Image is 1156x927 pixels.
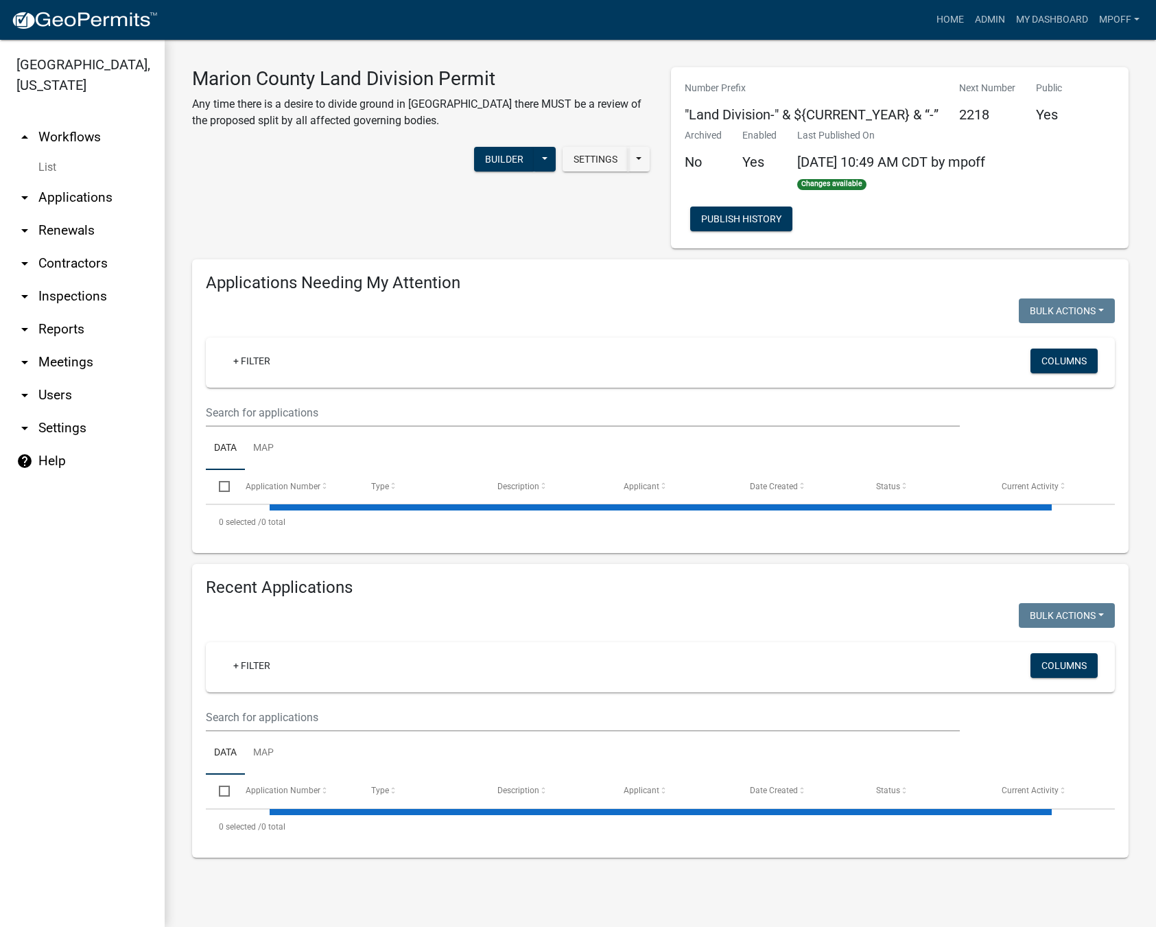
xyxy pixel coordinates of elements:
h4: Applications Needing My Attention [206,273,1115,293]
i: arrow_drop_down [16,189,33,206]
datatable-header-cell: Application Number [232,775,358,808]
datatable-header-cell: Select [206,470,232,503]
i: arrow_drop_down [16,420,33,436]
div: 0 total [206,810,1115,844]
p: Any time there is a desire to divide ground in [GEOGRAPHIC_DATA] there MUST be a review of the pr... [192,96,650,129]
datatable-header-cell: Application Number [232,470,358,503]
p: Next Number [959,81,1015,95]
span: 0 selected / [219,517,261,527]
span: Type [371,482,389,491]
i: arrow_drop_down [16,222,33,239]
h5: Yes [1036,106,1062,123]
datatable-header-cell: Description [484,470,611,503]
span: Application Number [246,786,320,795]
h5: 2218 [959,106,1015,123]
p: Last Published On [797,128,985,143]
a: Home [931,7,969,33]
a: + Filter [222,349,281,373]
a: Map [245,731,282,775]
datatable-header-cell: Date Created [737,470,863,503]
input: Search for applications [206,399,960,427]
span: Status [876,786,900,795]
span: Applicant [624,482,659,491]
span: Date Created [750,482,798,491]
i: arrow_drop_down [16,288,33,305]
i: help [16,453,33,469]
p: Enabled [742,128,777,143]
datatable-header-cell: Applicant [611,775,737,808]
span: [DATE] 10:49 AM CDT by mpoff [797,154,985,170]
datatable-header-cell: Date Created [737,775,863,808]
datatable-header-cell: Status [862,470,989,503]
div: 0 total [206,505,1115,539]
h5: Yes [742,154,777,170]
span: Application Number [246,482,320,491]
button: Bulk Actions [1019,298,1115,323]
span: Date Created [750,786,798,795]
input: Search for applications [206,703,960,731]
datatable-header-cell: Applicant [611,470,737,503]
wm-modal-confirm: Workflow Publish History [690,215,792,226]
i: arrow_drop_down [16,387,33,403]
button: Columns [1030,349,1098,373]
i: arrow_drop_down [16,354,33,371]
span: Description [497,482,539,491]
a: Map [245,427,282,471]
datatable-header-cell: Type [358,775,484,808]
button: Publish History [690,207,792,231]
p: Public [1036,81,1062,95]
span: Description [497,786,539,795]
button: Builder [474,147,534,172]
span: Current Activity [1002,482,1059,491]
span: Status [876,482,900,491]
h5: "Land Division-" & ${CURRENT_YEAR} & “-” [685,106,939,123]
button: Columns [1030,653,1098,678]
span: 0 selected / [219,822,261,832]
datatable-header-cell: Status [862,775,989,808]
span: Applicant [624,786,659,795]
a: Data [206,427,245,471]
i: arrow_drop_down [16,255,33,272]
datatable-header-cell: Current Activity [989,775,1115,808]
datatable-header-cell: Select [206,775,232,808]
a: + Filter [222,653,281,678]
button: Bulk Actions [1019,603,1115,628]
a: My Dashboard [1011,7,1094,33]
datatable-header-cell: Description [484,775,611,808]
button: Settings [563,147,628,172]
a: mpoff [1094,7,1145,33]
p: Number Prefix [685,81,939,95]
span: Current Activity [1002,786,1059,795]
h4: Recent Applications [206,578,1115,598]
datatable-header-cell: Current Activity [989,470,1115,503]
span: Type [371,786,389,795]
h3: Marion County Land Division Permit [192,67,650,91]
a: Admin [969,7,1011,33]
span: Changes available [797,179,867,190]
a: Data [206,731,245,775]
i: arrow_drop_down [16,321,33,338]
p: Archived [685,128,722,143]
h5: No [685,154,722,170]
i: arrow_drop_up [16,129,33,145]
datatable-header-cell: Type [358,470,484,503]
